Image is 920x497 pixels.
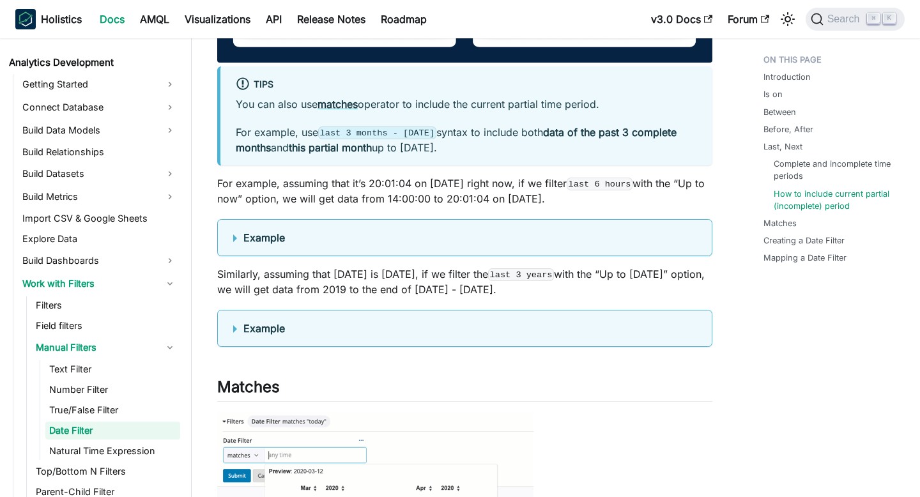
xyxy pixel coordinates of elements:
[32,337,180,358] a: Manual Filters
[19,230,180,248] a: Explore Data
[763,141,802,153] a: Last, Next
[41,11,82,27] b: Holistics
[236,77,697,93] div: TIPS
[217,176,712,206] p: For example, assuming that it’s 20:01:04 on [DATE] right now, if we filter with the “Up to now” o...
[177,9,258,29] a: Visualizations
[289,141,372,154] strong: this partial month
[32,317,180,335] a: Field filters
[32,463,180,480] a: Top/Bottom N Filters
[243,231,285,244] b: Example
[824,13,868,25] span: Search
[19,120,180,141] a: Build Data Models
[19,210,180,227] a: Import CSV & Google Sheets
[318,98,358,111] a: matches
[45,422,180,440] a: Date Filter
[217,378,712,402] h2: Matches
[233,230,696,245] summary: Example
[318,126,436,139] code: last 3 months - [DATE]
[19,143,180,161] a: Build Relationships
[258,9,289,29] a: API
[45,360,180,378] a: Text Filter
[867,13,880,24] kbd: ⌘
[763,88,783,100] a: Is on
[778,9,798,29] button: Switch between dark and light mode (currently light mode)
[19,97,180,118] a: Connect Database
[763,106,796,118] a: Between
[763,252,847,264] a: Mapping a Date Filter
[567,178,632,190] code: last 6 hours
[488,268,554,281] code: last 3 years
[236,125,697,155] p: For example, use syntax to include both and up to [DATE].
[289,9,373,29] a: Release Notes
[45,442,180,460] a: Natural Time Expression
[19,250,180,271] a: Build Dashboards
[763,217,797,229] a: Matches
[132,9,177,29] a: AMQL
[217,266,712,297] p: Similarly, assuming that [DATE] is [DATE], if we filter the with the “Up to [DATE]” option, we wi...
[19,74,180,95] a: Getting Started
[763,123,813,135] a: Before, After
[19,273,180,294] a: Work with Filters
[32,296,180,314] a: Filters
[883,13,896,24] kbd: K
[19,164,180,184] a: Build Datasets
[720,9,777,29] a: Forum
[15,9,36,29] img: Holistics
[19,187,180,207] a: Build Metrics
[774,158,894,182] a: Complete and incomplete time periods
[45,381,180,399] a: Number Filter
[643,9,720,29] a: v3.0 Docs
[45,401,180,419] a: True/False Filter
[5,54,180,72] a: Analytics Development
[92,9,132,29] a: Docs
[233,321,696,336] summary: Example
[774,188,894,212] a: How to include current partial (incomplete) period
[763,234,845,247] a: Creating a Date Filter
[15,9,82,29] a: HolisticsHolistics
[763,71,811,83] a: Introduction
[236,96,697,112] p: You can also use operator to include the current partial time period.
[373,9,434,29] a: Roadmap
[243,322,285,335] b: Example
[806,8,905,31] button: Search (Command+K)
